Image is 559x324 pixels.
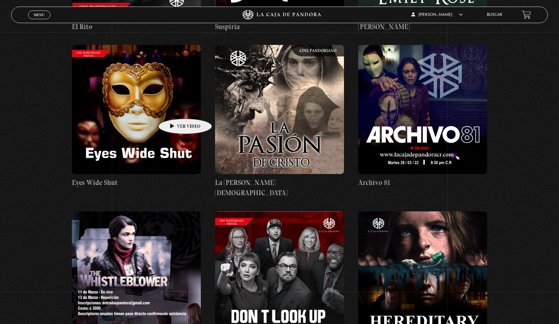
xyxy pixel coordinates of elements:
span: [PERSON_NAME] [411,13,463,17]
a: Archivo 81 [358,45,487,188]
span: Menu [34,13,45,17]
a: Eyes Wide Shut [72,45,201,188]
a: View your shopping cart [522,10,531,19]
a: Buscar [487,13,502,17]
h4: El Rito [72,21,201,32]
h4: La [PERSON_NAME][DEMOGRAPHIC_DATA] [215,177,344,198]
h4: Eyes Wide Shut [72,177,201,188]
h4: Archivo 81 [358,177,487,188]
a: La [PERSON_NAME][DEMOGRAPHIC_DATA] [215,45,344,198]
h4: Suspiria [215,21,344,32]
span: Cerrar [31,18,47,23]
h4: [PERSON_NAME] [358,21,487,32]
